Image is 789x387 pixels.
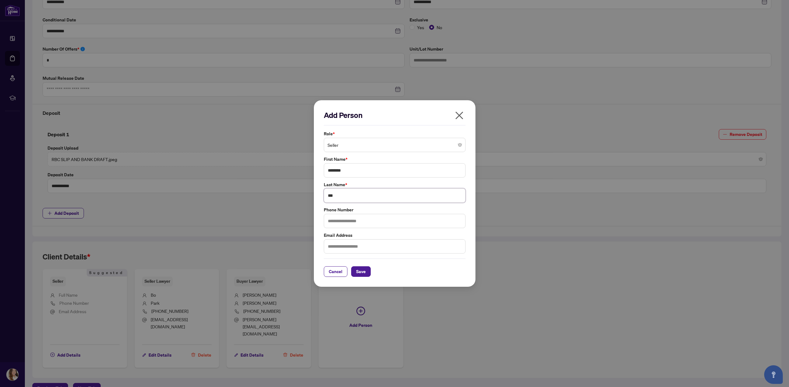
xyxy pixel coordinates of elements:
[324,156,466,163] label: First Name
[454,110,464,120] span: close
[324,266,347,277] button: Cancel
[324,110,466,120] h2: Add Person
[328,139,462,151] span: Seller
[351,266,371,277] button: Save
[324,130,466,137] label: Role
[324,181,466,188] label: Last Name
[764,365,783,384] button: Open asap
[324,206,466,213] label: Phone Number
[458,143,462,147] span: close-circle
[356,267,366,277] span: Save
[329,267,342,277] span: Cancel
[324,232,466,239] label: Email Address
